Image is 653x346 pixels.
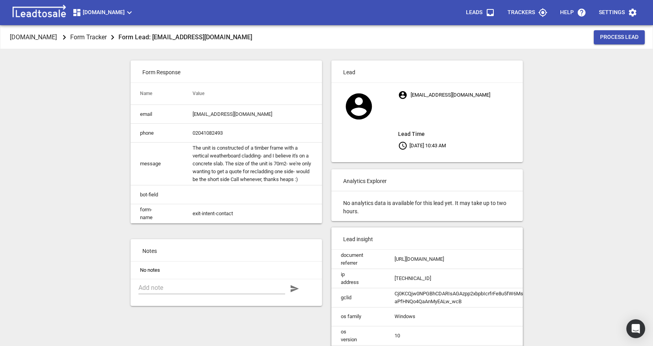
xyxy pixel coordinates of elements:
[331,288,385,307] td: gclid
[331,307,385,326] td: os family
[183,204,322,223] td: exit-intent-contact
[131,83,183,105] th: Name
[385,250,601,269] td: [URL][DOMAIN_NAME]
[131,262,322,279] li: No notes
[131,124,183,143] td: phone
[118,32,252,42] aside: Form Lead: [EMAIL_ADDRESS][DOMAIN_NAME]
[560,9,574,16] p: Help
[331,227,523,249] p: Lead insight
[594,30,645,44] button: Process Lead
[398,141,407,150] svg: Your local time
[183,105,322,124] td: [EMAIL_ADDRESS][DOMAIN_NAME]
[331,326,385,345] td: os version
[69,5,137,20] button: [DOMAIN_NAME]
[331,169,523,191] p: Analytics Explorer
[385,288,601,307] td: Cj0KCQjw0NPGBhCDARIsAGAzpp2xbpbIcrfrFe8u5fW6MsLutDVCvCcpFqMe0WysJx0qQ-aPfHNQo4QaAnMyEALw_wcB
[183,83,322,105] th: Value
[70,33,107,42] p: Form Tracker
[331,250,385,269] td: document referrer
[466,9,482,16] p: Leads
[72,8,134,17] span: [DOMAIN_NAME]
[331,191,523,221] p: No analytics data is available for this lead yet. It may take up to two hours.
[331,60,523,82] p: Lead
[507,9,535,16] p: Trackers
[131,239,322,261] p: Notes
[599,9,625,16] p: Settings
[131,105,183,124] td: email
[131,185,183,204] td: bot-field
[398,129,522,139] aside: Lead Time
[331,269,385,288] td: ip address
[385,307,601,326] td: Windows
[131,60,322,82] p: Form Response
[626,319,645,338] div: Open Intercom Messenger
[10,33,57,42] p: [DOMAIN_NAME]
[131,143,183,185] td: message
[385,326,601,345] td: 10
[385,269,601,288] td: [TECHNICAL_ID]
[9,5,69,20] img: logo
[183,124,322,143] td: 02041082493
[131,204,183,223] td: form-name
[183,143,322,185] td: The unit is constructed of a timber frame with a vertical weatherboard cladding- and I believe it...
[398,88,522,152] p: [EMAIL_ADDRESS][DOMAIN_NAME] [DATE] 10:43 AM
[600,33,638,41] span: Process Lead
